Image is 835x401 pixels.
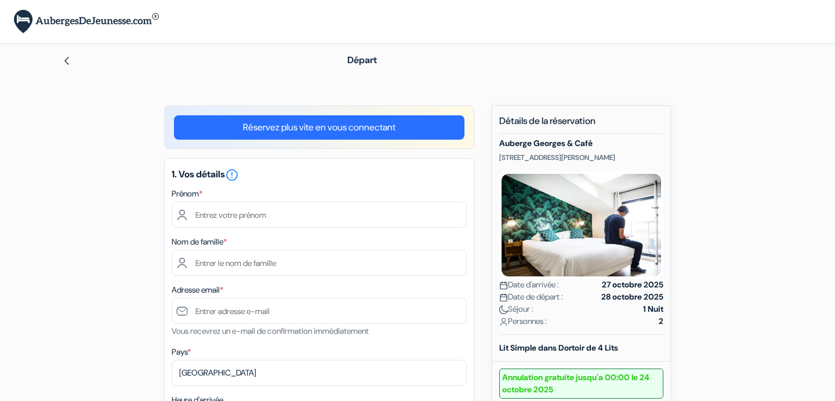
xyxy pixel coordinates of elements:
[172,168,467,182] h5: 1. Vos détails
[347,54,377,66] span: Départ
[499,342,618,353] b: Lit Simple dans Dortoir de 4 Lits
[172,250,467,276] input: Entrer le nom de famille
[602,279,663,291] strong: 27 octobre 2025
[172,346,191,358] label: Pays
[225,168,239,180] a: error_outline
[225,168,239,182] i: error_outline
[172,188,202,200] label: Prénom
[499,315,547,327] span: Personnes :
[499,369,663,399] small: Annulation gratuite jusqu'a 00:00 le 24 octobre 2025
[499,291,563,303] span: Date de départ :
[499,153,663,162] p: [STREET_ADDRESS][PERSON_NAME]
[172,326,369,336] small: Vous recevrez un e-mail de confirmation immédiatement
[499,281,508,290] img: calendar.svg
[172,284,223,296] label: Adresse email
[659,315,663,327] strong: 2
[172,298,467,324] input: Entrer adresse e-mail
[174,115,464,140] a: Réservez plus vite en vous connectant
[172,236,227,248] label: Nom de famille
[601,291,663,303] strong: 28 octobre 2025
[62,56,71,65] img: left_arrow.svg
[499,303,533,315] span: Séjour :
[499,293,508,302] img: calendar.svg
[499,279,559,291] span: Date d'arrivée :
[643,303,663,315] strong: 1 Nuit
[499,305,508,314] img: moon.svg
[499,318,508,326] img: user_icon.svg
[14,10,159,34] img: AubergesDeJeunesse.com
[499,138,663,148] h5: Auberge Georges & Café
[499,115,663,134] h5: Détails de la réservation
[172,202,467,228] input: Entrez votre prénom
